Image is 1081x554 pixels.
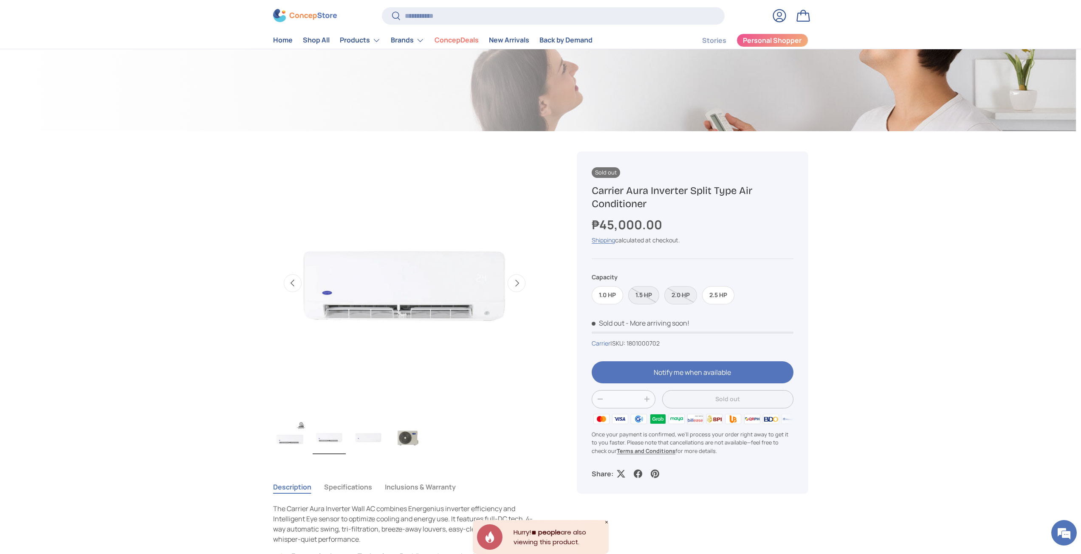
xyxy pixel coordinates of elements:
a: ConcepDeals [435,32,479,49]
a: New Arrivals [489,32,529,49]
img: ubp [724,413,742,425]
label: Sold out [664,286,697,304]
span: SKU: [612,339,625,347]
h1: Carrier Aura Inverter Split Type Air Conditioner [592,184,793,211]
a: Back by Demand [539,32,593,49]
button: Inclusions & Warranty [385,477,456,497]
nav: Primary [273,32,593,49]
span: 1801000702 [627,339,660,347]
nav: Secondary [682,32,808,49]
p: The Carrier Aura Inverter Wall AC combines Energenius inverter efficiency and Intelligent Eye sen... [273,503,536,544]
img: visa [611,413,629,425]
p: Once your payment is confirmed, we'll process your order right away to get it to you faster. Plea... [592,430,793,455]
img: maya [667,413,686,425]
label: Sold out [628,286,659,304]
img: Carrier Aura Inverter Split Type Air Conditioner [313,420,346,454]
button: Sold out [662,390,793,408]
a: Carrier [592,339,610,347]
button: Description [273,477,311,497]
span: Personal Shopper [743,37,802,44]
img: bpi [705,413,724,425]
a: Terms and Conditions [617,447,675,455]
p: - More arriving soon! [626,318,689,328]
img: master [592,413,610,425]
button: Specifications [324,477,372,497]
div: calculated at checkout. [592,236,793,245]
div: Close [604,520,609,524]
img: Carrier Aura Inverter Split Type Air Conditioner [391,420,424,454]
img: Carrier Aura Inverter Split Type Air Conditioner [352,420,385,454]
span: Sold out [592,318,624,328]
p: Share: [592,469,613,479]
media-gallery: Gallery Viewer [273,152,536,457]
img: qrph [742,413,761,425]
summary: Products [335,32,386,49]
a: Personal Shopper [737,34,808,47]
legend: Capacity [592,273,618,281]
a: Home [273,32,293,49]
strong: ₱45,000.00 [592,216,664,233]
img: gcash [629,413,648,425]
img: Carrier Aura Inverter Split Type Air Conditioner [274,420,307,454]
span: Sold out [592,167,620,178]
img: metrobank [780,413,799,425]
img: billease [686,413,705,425]
img: bdo [762,413,780,425]
img: ConcepStore [273,9,337,22]
a: Shipping [592,236,615,244]
summary: Brands [386,32,429,49]
a: Shop All [303,32,330,49]
a: Stories [702,32,726,49]
span: | [610,339,660,347]
img: grabpay [648,413,667,425]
